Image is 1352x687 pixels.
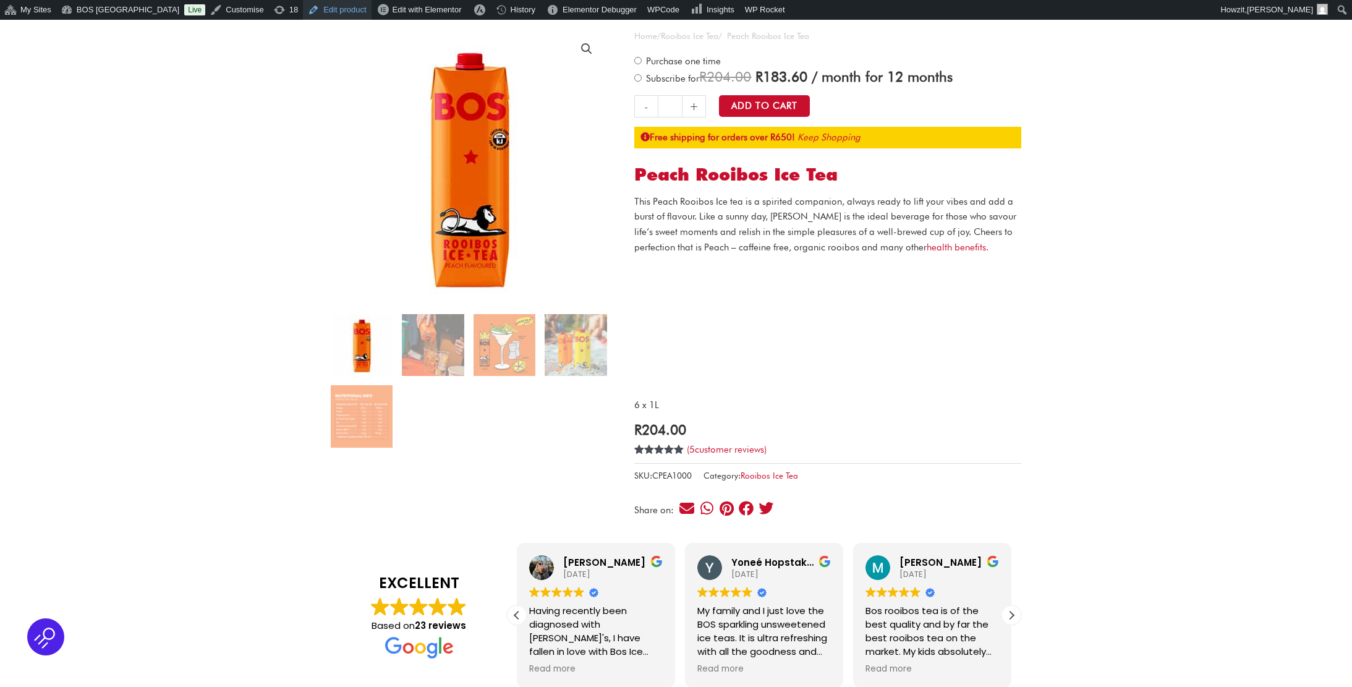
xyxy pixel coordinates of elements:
span: Subscribe for [644,73,953,84]
div: Share on email [679,500,695,516]
img: Google [563,587,573,597]
img: Google [910,587,920,597]
div: Share on: [634,506,678,515]
input: Subscribe for / month for 12 months [634,74,642,82]
p: This Peach Rooibos Ice tea is a spirited companion, always ready to lift your vibes and add a bur... [634,194,1021,255]
img: Melanie Pool profile picture [865,555,890,580]
div: Previous review [508,606,526,625]
img: Google [385,637,453,659]
input: Product quantity [658,95,682,117]
a: - [634,95,658,117]
span: SKU: [634,468,692,484]
img: Google [529,587,540,597]
span: [PERSON_NAME] [1247,5,1313,14]
span: R [634,421,642,438]
img: Google [551,587,562,597]
img: Google [448,597,466,616]
img: Google [888,587,898,597]
input: Purchase one time [634,57,642,64]
img: Google [865,587,876,597]
div: [PERSON_NAME] [899,556,999,569]
div: [DATE] [899,569,999,580]
nav: Breadcrumb [634,28,1021,44]
img: Google [540,587,551,597]
span: Edit with Elementor [393,5,462,14]
span: 204.00 [699,68,751,85]
h1: Peach Rooibos Ice Tea [634,164,1021,186]
a: Rooibos Ice Tea [661,31,718,41]
bdi: 204.00 [634,421,686,438]
img: Peach_1 [402,314,464,376]
img: Peach Rooibos Ice Tea - Image 3 [474,314,535,376]
img: Google [899,587,909,597]
span: R [755,68,763,85]
div: [DATE] [563,569,663,580]
strong: EXCELLENT [343,573,495,594]
div: Share on facebook [738,500,755,516]
a: health benefits. [927,242,988,253]
div: Share on whatsapp [699,500,715,516]
img: Google [697,587,708,597]
div: Share on twitter [758,500,775,516]
p: 6 x 1L [634,398,1021,413]
a: Rooibos Ice Tea [741,471,798,480]
img: Google [742,587,752,597]
img: Google [877,587,887,597]
span: Category: [704,468,798,484]
a: (5customer reviews) [687,444,767,455]
span: 5 [689,444,695,455]
img: Google [409,597,428,616]
div: Share on pinterest [718,500,735,516]
div: [DATE] [731,569,831,580]
img: Google [371,597,389,616]
img: Google [720,587,730,597]
img: Google [428,597,447,616]
img: Peach Rooibos Ice Tea [331,314,393,376]
span: Insights [707,5,734,14]
span: 5 [634,445,639,468]
a: Keep Shopping [797,132,861,143]
img: Google [390,597,409,616]
span: Read more [865,664,912,675]
img: Lemon_1 [545,314,606,376]
span: Read more [697,664,744,675]
div: Bos rooibos tea is of the best quality and by far the best rooibos tea on the market. My kids abs... [865,604,999,658]
div: Having recently been diagnosed with [PERSON_NAME]'s, I have fallen in love with Bos Ice Tea, in p... [529,604,663,658]
a: Home [634,31,657,41]
button: Add to Cart [719,95,810,117]
span: 183.60 [755,68,807,85]
img: Peach Rooibos Ice Tea - Image 5 [331,385,393,447]
div: Yoneé Hopstaken [731,556,831,569]
span: / month for 12 months [812,68,953,85]
img: Carla Lightening profile picture [529,555,554,580]
span: Purchase one time [644,56,721,67]
a: + [682,95,706,117]
img: Yoneé Hopstaken profile picture [697,555,722,580]
span: Read more [529,664,576,675]
span: CPEA1000 [652,471,692,480]
strong: Free shipping for orders over R650! [640,132,795,143]
span: Based on [372,619,466,632]
div: [PERSON_NAME] [563,556,663,569]
a: Live [184,4,205,15]
img: Google [731,587,741,597]
img: Google [574,587,584,597]
strong: 23 reviews [415,619,466,632]
span: R [699,68,707,85]
img: Google [708,587,719,597]
div: My family and I just love the BOS sparkling unsweetened ice teas. It is ultra refreshing with all... [697,604,831,658]
a: View full-screen image gallery [576,38,598,60]
span: Rated out of 5 based on customer ratings [634,445,684,496]
div: Next review [1002,606,1021,625]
